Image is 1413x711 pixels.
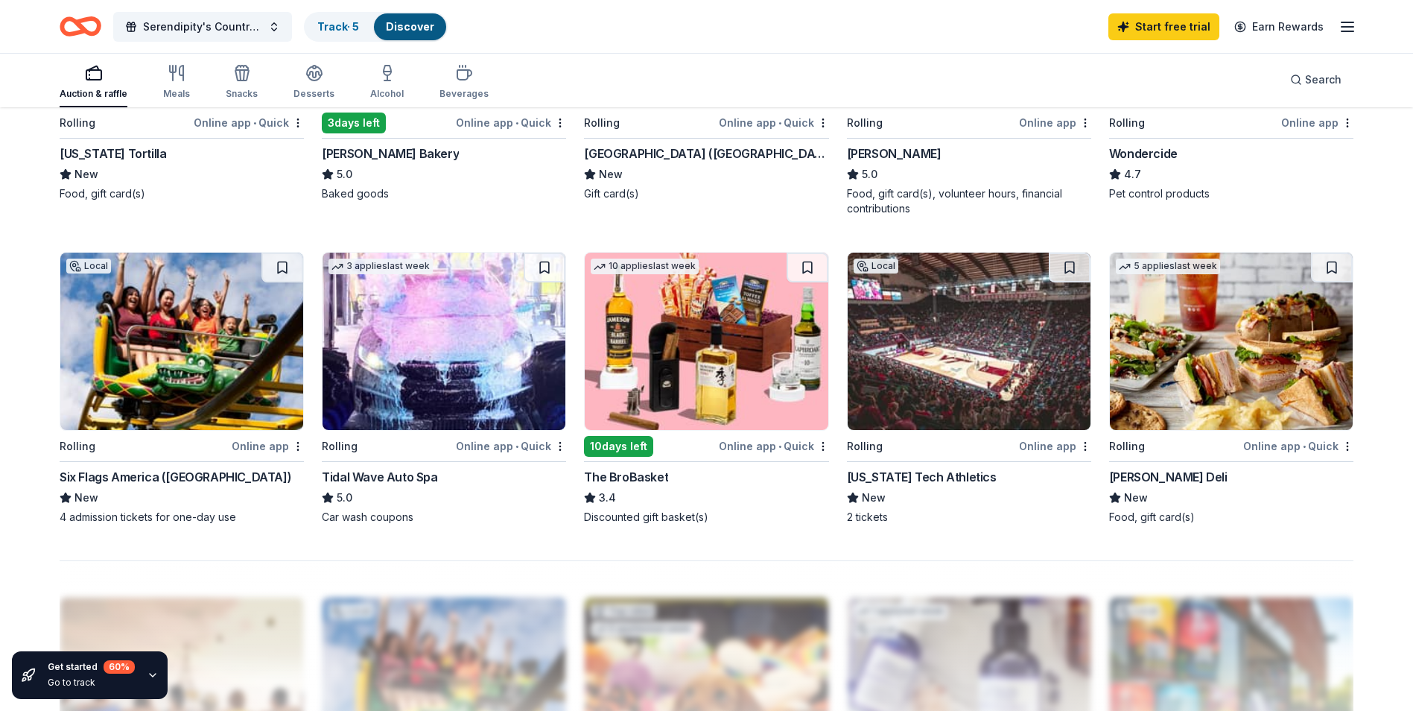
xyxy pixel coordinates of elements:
[370,58,404,107] button: Alcohol
[584,252,828,525] a: Image for The BroBasket10 applieslast week10days leftOnline app•QuickThe BroBasket3.4Discounted g...
[74,165,98,183] span: New
[66,259,111,274] div: Local
[60,88,127,100] div: Auction & raffle
[194,113,304,132] div: Online app Quick
[1225,13,1333,40] a: Earn Rewards
[719,437,829,455] div: Online app Quick
[1124,165,1141,183] span: 4.7
[1243,437,1353,455] div: Online app Quick
[337,165,352,183] span: 5.0
[719,113,829,132] div: Online app Quick
[847,437,883,455] div: Rolling
[1109,186,1353,201] div: Pet control products
[439,58,489,107] button: Beverages
[253,117,256,129] span: •
[60,9,101,44] a: Home
[322,186,566,201] div: Baked goods
[60,510,304,525] div: 4 admission tickets for one-day use
[847,186,1091,216] div: Food, gift card(s), volunteer hours, financial contributions
[584,145,828,162] div: [GEOGRAPHIC_DATA] ([GEOGRAPHIC_DATA])
[1281,113,1353,132] div: Online app
[599,489,616,507] span: 3.4
[226,58,258,107] button: Snacks
[293,88,334,100] div: Desserts
[1109,468,1228,486] div: [PERSON_NAME] Deli
[60,437,95,455] div: Rolling
[232,437,304,455] div: Online app
[60,252,304,525] a: Image for Six Flags America (Upper Marlboro)LocalRollingOnline appSix Flags America ([GEOGRAPHIC_...
[322,113,386,133] div: 3 days left
[591,259,699,274] div: 10 applies last week
[1110,253,1353,430] img: Image for McAlister's Deli
[48,677,135,689] div: Go to track
[163,88,190,100] div: Meals
[1116,259,1220,274] div: 5 applies last week
[60,253,303,430] img: Image for Six Flags America (Upper Marlboro)
[848,253,1090,430] img: Image for Virginia Tech Athletics
[847,252,1091,525] a: Image for Virginia Tech AthleticsLocalRollingOnline app[US_STATE] Tech AthleticsNew2 tickets
[584,186,828,201] div: Gift card(s)
[862,489,886,507] span: New
[1019,113,1091,132] div: Online app
[60,468,291,486] div: Six Flags America ([GEOGRAPHIC_DATA])
[1109,510,1353,525] div: Food, gift card(s)
[1109,114,1145,132] div: Rolling
[48,660,135,674] div: Get started
[439,88,489,100] div: Beverages
[1108,13,1219,40] a: Start free trial
[584,114,620,132] div: Rolling
[847,510,1091,525] div: 2 tickets
[1303,440,1306,452] span: •
[293,58,334,107] button: Desserts
[143,18,262,36] span: Serendipity's Country Gala
[60,58,127,107] button: Auction & raffle
[1109,252,1353,525] a: Image for McAlister's Deli5 applieslast weekRollingOnline app•Quick[PERSON_NAME] DeliNewFood, gif...
[1109,145,1178,162] div: Wondercide
[226,88,258,100] div: Snacks
[584,468,668,486] div: The BroBasket
[60,114,95,132] div: Rolling
[317,20,359,33] a: Track· 5
[515,440,518,452] span: •
[304,12,448,42] button: Track· 5Discover
[778,440,781,452] span: •
[847,114,883,132] div: Rolling
[322,468,437,486] div: Tidal Wave Auto Spa
[778,117,781,129] span: •
[584,436,653,457] div: 10 days left
[862,165,877,183] span: 5.0
[1109,437,1145,455] div: Rolling
[456,437,566,455] div: Online app Quick
[1305,71,1341,89] span: Search
[113,12,292,42] button: Serendipity's Country Gala
[599,165,623,183] span: New
[456,113,566,132] div: Online app Quick
[847,468,997,486] div: [US_STATE] Tech Athletics
[515,117,518,129] span: •
[74,489,98,507] span: New
[322,437,358,455] div: Rolling
[337,489,352,507] span: 5.0
[104,660,135,674] div: 60 %
[854,259,898,274] div: Local
[1124,489,1148,507] span: New
[323,253,565,430] img: Image for Tidal Wave Auto Spa
[847,145,942,162] div: [PERSON_NAME]
[322,252,566,525] a: Image for Tidal Wave Auto Spa3 applieslast weekRollingOnline app•QuickTidal Wave Auto Spa5.0Car w...
[1019,437,1091,455] div: Online app
[322,145,459,162] div: [PERSON_NAME] Bakery
[328,259,433,274] div: 3 applies last week
[585,253,828,430] img: Image for The BroBasket
[163,58,190,107] button: Meals
[322,510,566,525] div: Car wash coupons
[584,510,828,525] div: Discounted gift basket(s)
[386,20,434,33] a: Discover
[60,186,304,201] div: Food, gift card(s)
[370,88,404,100] div: Alcohol
[60,145,166,162] div: [US_STATE] Tortilla
[1278,65,1353,95] button: Search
